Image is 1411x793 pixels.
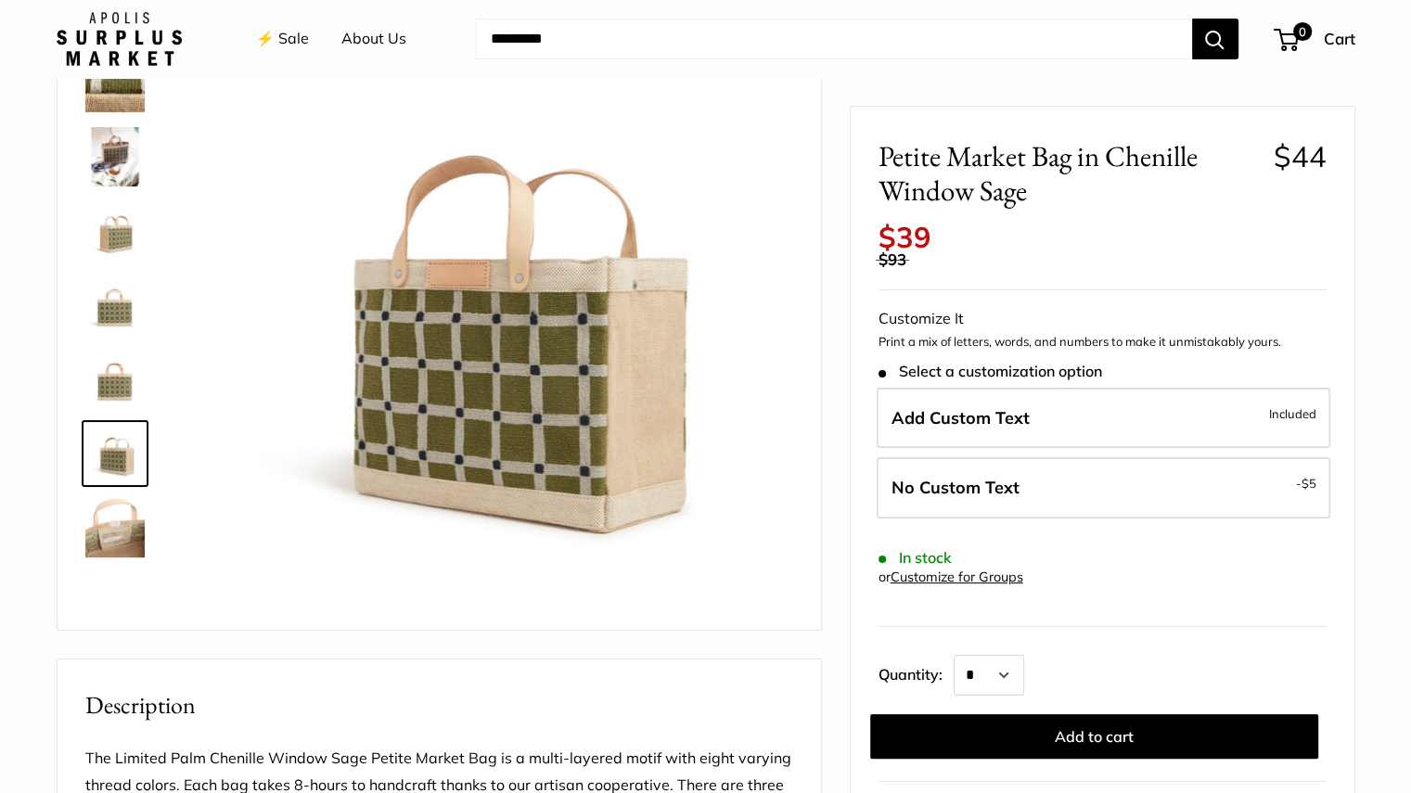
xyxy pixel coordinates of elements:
[82,49,148,116] a: Petite Market Bag in Chenille Window Sage
[891,477,1020,498] span: No Custom Text
[85,424,145,483] img: Petite Market Bag in Chenille Window Sage
[82,420,148,487] a: Petite Market Bag in Chenille Window Sage
[1192,19,1238,59] button: Search
[85,498,145,557] img: Petite Market Bag in Chenille Window Sage
[1302,476,1316,491] span: $5
[85,350,145,409] img: Petite Market Bag in Chenille Window Sage
[82,198,148,264] a: Petite Market Bag in Chenille Window Sage
[1269,402,1316,424] span: Included
[1274,138,1327,174] span: $44
[82,494,148,561] a: Petite Market Bag in Chenille Window Sage
[879,549,952,567] span: In stock
[82,346,148,413] a: Petite Market Bag in Chenille Window Sage
[879,363,1102,380] span: Select a customization option
[879,305,1327,333] div: Customize It
[85,275,145,335] img: Petite Market Bag in Chenille Window Sage
[1296,472,1316,494] span: -
[879,333,1327,352] p: Print a mix of letters, words, and numbers to make it unmistakably yours.
[85,201,145,261] img: Petite Market Bag in Chenille Window Sage
[891,406,1030,428] span: Add Custom Text
[85,687,793,723] h2: Description
[879,565,1023,590] div: or
[256,25,309,53] a: ⚡️ Sale
[1276,24,1355,54] a: 0 Cart
[877,457,1330,518] label: Leave Blank
[82,272,148,339] a: Petite Market Bag in Chenille Window Sage
[879,649,954,696] label: Quantity:
[476,19,1192,59] input: Search...
[85,53,145,112] img: Petite Market Bag in Chenille Window Sage
[82,123,148,190] a: Petite Market Bag in Chenille Window Sage
[877,387,1330,448] label: Add Custom Text
[1324,29,1355,48] span: Cart
[870,714,1318,759] button: Add to cart
[85,127,145,186] img: Petite Market Bag in Chenille Window Sage
[341,25,406,53] a: About Us
[57,12,182,66] img: Apolis: Surplus Market
[879,249,906,269] span: $93
[1292,22,1311,41] span: 0
[879,139,1260,208] span: Petite Market Bag in Chenille Window Sage
[206,23,793,610] img: Petite Market Bag in Chenille Window Sage
[879,219,931,255] span: $39
[891,569,1023,585] a: Customize for Groups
